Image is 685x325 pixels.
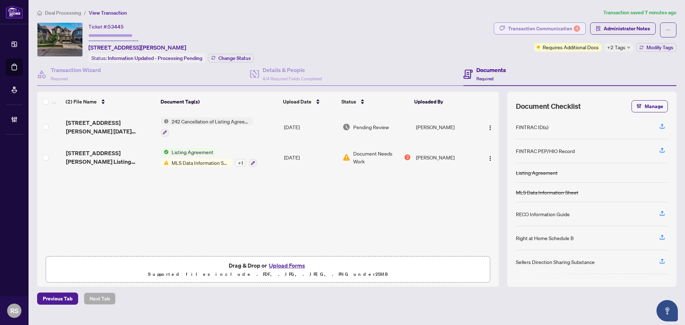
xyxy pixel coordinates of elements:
article: Transaction saved 7 minutes ago [603,9,676,17]
div: 4 [574,25,580,32]
img: Status Icon [161,159,169,167]
span: Administrator Notes [604,23,650,34]
th: Status [339,92,412,112]
span: solution [596,26,601,31]
th: Document Tag(s) [158,92,280,112]
th: Uploaded By [411,92,476,112]
button: Modify Tags [636,43,676,52]
h4: Transaction Wizard [51,66,101,74]
span: Pending Review [353,123,389,131]
span: Drag & Drop or [229,261,307,270]
button: Manage [631,100,668,112]
button: Logo [484,121,496,133]
span: Deal Processing [45,10,81,16]
span: down [627,46,630,49]
span: Required [476,76,493,81]
span: Change Status [218,56,251,61]
button: Upload Forms [267,261,307,270]
span: 242 Cancellation of Listing Agreement - Authority to Offer for Sale [169,117,253,125]
div: RECO Information Guide [516,210,570,218]
div: Transaction Communication [508,23,580,34]
button: Status Icon242 Cancellation of Listing Agreement - Authority to Offer for Sale [161,117,253,137]
button: Transaction Communication4 [494,22,586,35]
button: Logo [484,152,496,163]
img: Status Icon [161,148,169,156]
div: Listing Agreement [516,169,558,177]
span: Required [51,76,68,81]
h4: Documents [476,66,506,74]
img: IMG-W12394850_1.jpg [37,23,82,56]
img: Status Icon [161,117,169,125]
td: [PERSON_NAME] [413,112,478,142]
span: 4/4 Required Fields Completed [263,76,322,81]
span: [STREET_ADDRESS][PERSON_NAME] [DATE] Cancellation.pdf [66,118,155,136]
img: Document Status [342,123,350,131]
th: Upload Date [280,92,339,112]
div: + 1 [235,159,246,167]
span: Information Updated - Processing Pending [108,55,202,61]
button: Next Tab [84,293,116,305]
button: Administrator Notes [590,22,656,35]
img: logo [6,5,23,19]
div: Ticket #: [88,22,124,31]
th: (2) File Name [63,92,157,112]
span: 53445 [108,24,124,30]
span: Document Needs Work [353,149,403,165]
span: Document Checklist [516,101,581,111]
span: View Transaction [89,10,127,16]
img: Logo [487,125,493,131]
p: Supported files include .PDF, .JPG, .JPEG, .PNG under 25 MB [50,270,486,279]
span: (2) File Name [66,98,97,106]
div: 2 [405,154,410,160]
td: [DATE] [281,142,340,173]
span: Status [341,98,356,106]
button: Status IconListing AgreementStatus IconMLS Data Information Sheet+1 [161,148,257,167]
li: / [84,9,86,17]
img: Logo [487,156,493,161]
span: [STREET_ADDRESS][PERSON_NAME] [88,43,186,52]
div: FINTRAC ID(s) [516,123,548,131]
div: FINTRAC PEP/HIO Record [516,147,575,155]
td: [DATE] [281,112,340,142]
span: [STREET_ADDRESS][PERSON_NAME] Listing Agreement [DATE] Sale Listing.pdf [66,149,155,166]
div: Sellers Direction Sharing Substance [516,258,595,266]
div: Status: [88,53,205,63]
span: Drag & Drop orUpload FormsSupported files include .PDF, .JPG, .JPEG, .PNG under25MB [46,257,490,283]
span: ellipsis [666,27,671,32]
button: Open asap [656,300,678,321]
span: RS [10,306,19,316]
td: [PERSON_NAME] [413,142,478,173]
button: Change Status [208,54,254,62]
span: MLS Data Information Sheet [169,159,232,167]
span: Requires Additional Docs [543,43,599,51]
div: Right at Home Schedule B [516,234,574,242]
span: +2 Tags [607,43,625,51]
span: Previous Tab [43,293,72,304]
button: Previous Tab [37,293,78,305]
span: Listing Agreement [169,148,216,156]
h4: Details & People [263,66,322,74]
span: Manage [645,101,663,112]
img: Document Status [342,153,350,161]
span: Upload Date [283,98,311,106]
span: home [37,10,42,15]
div: MLS Data Information Sheet [516,188,578,196]
span: Modify Tags [646,45,673,50]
